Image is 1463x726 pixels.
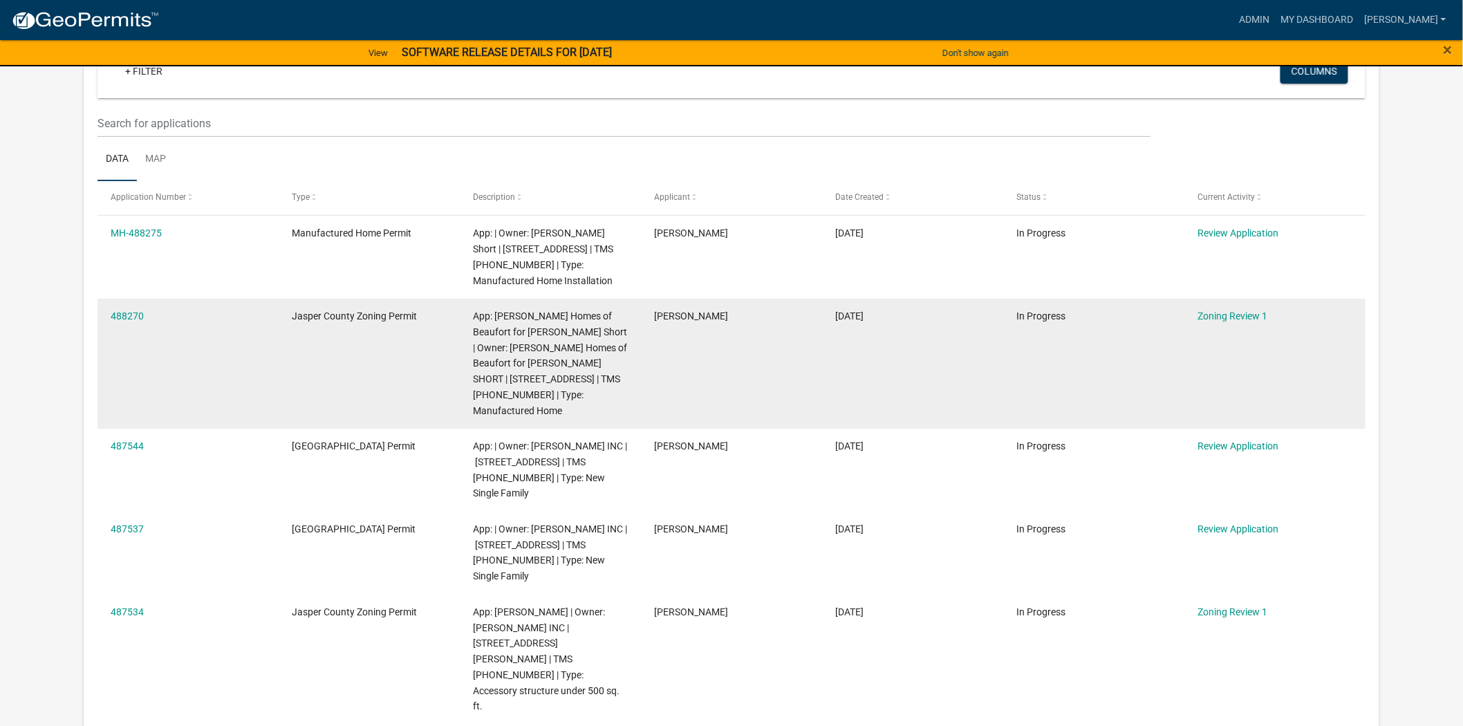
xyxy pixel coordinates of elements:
button: Columns [1280,59,1348,84]
span: Status [1017,192,1041,202]
span: App: | Owner: D R HORTON INC | 94 CASTLE HILL Dr | TMS 091-02-00-168 | Type: New Single Family [473,523,627,581]
a: + Filter [114,59,174,84]
span: Chelsea Aschbrenner [654,227,728,239]
span: × [1444,40,1453,59]
datatable-header-cell: Current Activity [1185,181,1366,214]
a: 487534 [111,606,144,617]
input: Search for applications [97,109,1151,138]
span: Application Number [111,192,186,202]
a: Zoning Review 1 [1198,606,1268,617]
span: Applicant [654,192,690,202]
a: 488270 [111,310,144,322]
span: Lisa Johnston [654,523,728,534]
span: In Progress [1017,227,1066,239]
a: MH-488275 [111,227,162,239]
a: Map [137,138,174,182]
datatable-header-cell: Description [460,181,641,214]
datatable-header-cell: Status [1004,181,1185,214]
span: Jasper County Building Permit [292,440,416,452]
span: Manufactured Home Permit [292,227,411,239]
a: 487544 [111,440,144,452]
a: View [363,41,393,64]
datatable-header-cell: Type [279,181,460,214]
datatable-header-cell: Application Number [97,181,279,214]
button: Close [1444,41,1453,58]
strong: SOFTWARE RELEASE DETAILS FOR [DATE] [402,46,612,59]
span: In Progress [1017,606,1066,617]
a: Admin [1233,7,1275,33]
span: Jasper County Zoning Permit [292,310,417,322]
span: Lisa Johnston [654,440,728,452]
span: Jasper County Building Permit [292,523,416,534]
span: Current Activity [1198,192,1256,202]
a: Zoning Review 1 [1198,310,1268,322]
a: Review Application [1198,227,1279,239]
a: [PERSON_NAME] [1359,7,1452,33]
button: Don't show again [937,41,1014,64]
span: App: | Owner: D R HORTON INC | 8 CASTLE HILL Dr | TMS 091-02-00-165 | Type: New Single Family [473,440,627,499]
datatable-header-cell: Applicant [641,181,822,214]
span: Jasper County Zoning Permit [292,606,417,617]
span: 10/06/2025 [836,310,864,322]
span: App: Clayton Homes of Beaufort for Christine Dupont Short | Owner: Clayton Homes of Beaufort for ... [473,310,627,416]
span: Chelsea Aschbrenner [654,310,728,322]
span: In Progress [1017,310,1066,322]
span: App: | Owner: Christine Dupont Short | 4306 OLD HOUSE RD | TMS 084-00-02-060 | Type: Manufactured... [473,227,613,286]
span: 10/03/2025 [836,440,864,452]
span: 10/03/2025 [836,523,864,534]
a: Review Application [1198,523,1279,534]
span: 10/06/2025 [836,227,864,239]
a: 487537 [111,523,144,534]
span: Date Created [836,192,884,202]
span: In Progress [1017,523,1066,534]
span: Lisa Johnston [654,606,728,617]
span: In Progress [1017,440,1066,452]
a: Review Application [1198,440,1279,452]
a: Data [97,138,137,182]
span: Description [473,192,515,202]
span: Type [292,192,310,202]
span: 10/03/2025 [836,606,864,617]
a: My Dashboard [1275,7,1359,33]
span: App: Lisa Johnston | Owner: D R HORTON INC | 186 CASTLE HILL Rd | TMS 091-02-00-173 | Type: Acces... [473,606,619,712]
datatable-header-cell: Date Created [822,181,1003,214]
